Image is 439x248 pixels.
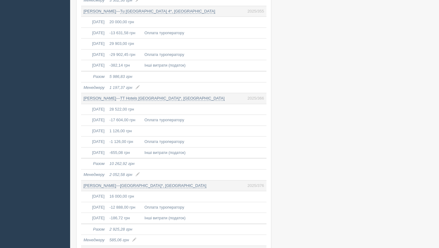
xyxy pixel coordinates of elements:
[142,202,266,213] td: Оплата туроператору
[81,27,107,38] td: [DATE]
[142,49,266,60] td: Оплата туроператору
[81,147,107,158] td: [DATE]
[81,49,107,60] td: [DATE]
[107,60,142,71] td: -382,14 грн
[81,6,266,17] td: —
[81,202,107,213] td: [DATE]
[81,213,107,224] td: [DATE]
[107,213,142,224] td: -186,72 грн
[81,104,107,115] td: [DATE]
[81,235,107,246] td: Менеджеру
[81,115,107,126] td: [DATE]
[107,191,142,202] td: 16 000,00 грн
[81,38,107,49] td: [DATE]
[107,224,142,235] td: 2 925,28 грн
[248,9,264,14] span: 2025/355
[107,137,142,148] td: -1 126,00 грн
[84,96,116,101] a: [PERSON_NAME]
[107,104,142,115] td: 28 522,00 грн
[107,126,142,137] td: 1 126,00 грн
[120,96,225,101] a: TT Hotels [GEOGRAPHIC_DATA]*, [GEOGRAPHIC_DATA]
[107,71,142,82] td: 5 986,83 грн
[248,183,264,189] span: 2025/376
[81,82,107,93] td: Менеджеру
[84,183,116,188] a: [PERSON_NAME]
[107,158,142,169] td: 10 262,92 грн
[142,147,266,158] td: Інші витрати (податок)
[109,238,129,242] span: 585,06 грн
[81,126,107,137] td: [DATE]
[120,9,215,14] a: Tu [GEOGRAPHIC_DATA] 4*, [GEOGRAPHIC_DATA]
[81,93,266,104] td: —
[81,71,107,82] td: Разом
[81,158,107,169] td: Разом
[81,180,266,191] td: —
[248,96,264,101] span: 2025/366
[107,115,142,126] td: -17 604,00 грн
[142,213,266,224] td: Інші витрати (податок)
[142,60,266,71] td: Інші витрати (податок)
[107,27,142,38] td: -13 631,58 грн
[81,137,107,148] td: [DATE]
[142,27,266,38] td: Оплата туроператору
[109,85,132,90] span: 1 197,37 грн
[81,170,107,181] td: Менеджеру
[81,224,107,235] td: Разом
[109,172,132,177] span: 2 052,58 грн
[142,137,266,148] td: Оплата туроператору
[120,183,206,188] a: [GEOGRAPHIC_DATA]*, [GEOGRAPHIC_DATA]
[107,38,142,49] td: 29 903,00 грн
[107,202,142,213] td: -12 888,00 грн
[84,9,116,14] a: [PERSON_NAME]
[81,191,107,202] td: [DATE]
[107,147,142,158] td: -655,08 грн
[81,60,107,71] td: [DATE]
[107,17,142,28] td: 20 000,00 грн
[81,17,107,28] td: [DATE]
[142,115,266,126] td: Оплата туроператору
[107,49,142,60] td: -29 902,45 грн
